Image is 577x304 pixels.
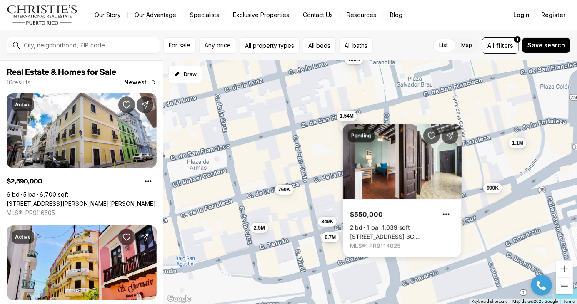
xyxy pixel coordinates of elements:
button: Zoom in [556,261,573,277]
button: Register [536,7,570,23]
button: 849K [318,217,337,227]
span: Map data ©2025 Google [512,299,558,304]
button: Property options [438,206,455,222]
a: Exclusive Properties [226,9,296,21]
a: Resources [340,9,383,21]
span: 990K [487,185,499,191]
a: Blog [383,9,409,21]
button: All property types [240,37,300,54]
span: Real Estate & Homes for Sale [7,68,116,77]
button: All baths [339,37,373,54]
button: Save Property: 260 CALLE SAN FRANCISCO, APT. 3C [423,127,440,144]
span: filters [496,41,513,50]
a: Terms (opens in new tab) [563,299,575,304]
img: logo [7,5,78,25]
button: 760K [275,185,293,195]
button: Property options [140,173,157,190]
button: 990K [483,183,502,193]
span: 1 [517,36,518,43]
span: 2.5M [254,225,265,231]
button: 6.7M [321,232,339,242]
p: Active [15,234,31,240]
button: 1.1M [509,138,527,148]
span: Newest [124,79,147,86]
p: Pending [351,132,371,139]
button: Any price [199,37,236,54]
span: 1.54M [340,113,353,119]
button: Allfilters1 [482,37,519,54]
label: List [432,38,455,53]
span: 6.7M [325,234,336,241]
button: Start drawing [168,66,202,83]
button: Share Property [137,229,153,245]
button: Share Property [442,127,458,144]
a: Our Story [88,9,127,21]
label: Map [455,38,479,53]
button: All beds [303,37,336,54]
button: Login [508,7,535,23]
button: Share Property [137,96,153,113]
button: 2.5M [250,223,268,233]
button: Save Property: 200 SOL ST. #PH-D1 [118,229,135,245]
button: Zoom out [556,278,573,294]
span: Save search [527,42,565,49]
button: Contact Us [296,9,340,21]
button: Save search [522,37,570,53]
span: Login [513,12,530,18]
a: Specialists [183,9,226,21]
span: Register [541,12,565,18]
span: 849K [321,218,333,225]
p: 16 results [7,79,30,86]
p: Active [15,101,31,108]
button: Newest [119,74,162,91]
span: All [487,41,495,50]
button: For sale [163,37,196,54]
a: 260 CALLE SAN FRANCISCO, APT. 3C, SAN JUAN PR, 00901 [350,233,455,241]
span: 550K [346,122,358,129]
span: 1.1M [512,140,523,146]
button: Save Property: 152 CALLE LUNA [118,96,135,113]
a: 152 CALLE LUNA, SAN JUAN PR, 00901 [7,200,156,208]
span: 760K [278,186,290,193]
button: 1.54M [336,111,357,121]
span: For sale [169,42,190,49]
button: 4.25M [340,122,360,132]
a: Our Advantage [128,9,183,21]
span: Any price [205,42,231,49]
